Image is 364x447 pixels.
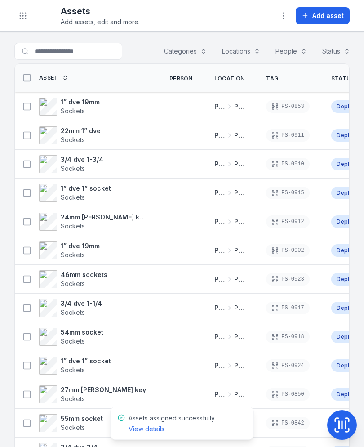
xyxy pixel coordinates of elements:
[214,304,244,313] a: Picton Workshops & BaysPicton - [GEOGRAPHIC_DATA]
[214,304,225,313] span: Picton Workshops & Bays
[266,244,309,257] div: PS-0902
[39,74,68,81] a: Asset
[214,102,244,111] a: Picton Workshops & BaysPicton - [GEOGRAPHIC_DATA]
[312,11,344,20] span: Add asset
[39,328,103,346] a: 54mm socketSockets
[14,7,31,24] button: Toggle navigation
[266,215,309,228] div: PS-0912
[234,390,245,399] span: Picton - [GEOGRAPHIC_DATA]
[214,217,244,226] a: Picton Workshops & BaysPicton - [GEOGRAPHIC_DATA]
[234,188,245,197] span: Picton - [GEOGRAPHIC_DATA]
[61,193,85,201] span: Sockets
[214,188,244,197] a: Picton Workshops & BaysPicton - [GEOGRAPHIC_DATA]
[234,217,245,226] span: Picton - [GEOGRAPHIC_DATA]
[39,385,146,403] a: 27mm [PERSON_NAME] keySockets
[214,160,225,169] span: Picton Workshops & Bays
[266,359,309,372] div: PS-0924
[266,388,309,401] div: PS-0850
[61,366,85,374] span: Sockets
[61,184,111,193] strong: 1” dve 1” socket
[266,273,309,286] div: PS-0923
[61,155,103,164] strong: 3/4 dve 1-3/4
[61,308,85,316] span: Sockets
[61,328,103,337] strong: 54mm socket
[214,160,244,169] a: Picton Workshops & BaysPicton - [GEOGRAPHIC_DATA]
[169,75,193,82] span: Person
[129,414,215,433] span: Assets assigned successfully
[266,417,309,429] div: PS-0842
[214,275,244,284] a: Picton Workshops & BaysPicton - [GEOGRAPHIC_DATA]
[214,188,225,197] span: Picton Workshops & Bays
[214,361,244,370] a: Picton Workshops & BaysPicton - [GEOGRAPHIC_DATA]
[214,75,244,82] span: Location
[234,102,245,111] span: Picton - [GEOGRAPHIC_DATA]
[266,331,309,343] div: PS-0918
[61,107,85,115] span: Sockets
[266,302,309,314] div: PS-0917
[234,275,245,284] span: Picton - [GEOGRAPHIC_DATA]
[266,187,309,199] div: PS-0915
[266,75,278,82] span: Tag
[61,299,102,308] strong: 3/4 dve 1-1/4
[61,280,85,287] span: Sockets
[39,155,103,173] a: 3/4 dve 1-3/4Sockets
[39,213,148,231] a: 24mm [PERSON_NAME] key socketSockets
[61,424,85,431] span: Sockets
[214,361,225,370] span: Picton Workshops & Bays
[61,241,100,250] strong: 1” dve 19mm
[61,357,111,366] strong: 1” dve 1” socket
[214,131,225,140] span: Picton Workshops & Bays
[61,395,85,402] span: Sockets
[234,246,245,255] span: Picton - [GEOGRAPHIC_DATA]
[129,425,164,434] a: View details
[296,7,350,24] button: Add asset
[234,131,245,140] span: Picton - [GEOGRAPHIC_DATA]
[39,241,100,259] a: 1” dve 19mmSockets
[266,158,309,170] div: PS-0910
[61,98,100,107] strong: 1” dve 19mm
[39,74,58,81] span: Asset
[214,102,225,111] span: Picton Workshops & Bays
[39,270,107,288] a: 46mm socketsSockets
[270,43,313,60] button: People
[61,385,146,394] strong: 27mm [PERSON_NAME] key
[331,75,355,82] span: Status
[266,129,309,142] div: PS-0911
[214,131,244,140] a: Picton Workshops & BaysPicton - [GEOGRAPHIC_DATA]
[266,100,309,113] div: PS-0853
[214,246,225,255] span: Picton Workshops & Bays
[234,160,245,169] span: Picton - [GEOGRAPHIC_DATA]
[61,5,140,18] h2: Assets
[214,390,225,399] span: Picton Workshops & Bays
[316,43,356,60] button: Status
[214,390,244,399] a: Picton Workshops & BaysPicton - [GEOGRAPHIC_DATA]
[39,357,111,375] a: 1” dve 1” socketSockets
[39,414,103,432] a: 55mm socketSockets
[234,304,245,313] span: Picton - [GEOGRAPHIC_DATA]
[234,361,245,370] span: Picton - [GEOGRAPHIC_DATA]
[234,332,245,341] span: Picton - [GEOGRAPHIC_DATA]
[61,222,85,230] span: Sockets
[61,136,85,143] span: Sockets
[61,251,85,259] span: Sockets
[39,126,101,144] a: 22mm 1” dveSockets
[214,246,244,255] a: Picton Workshops & BaysPicton - [GEOGRAPHIC_DATA]
[39,299,102,317] a: 3/4 dve 1-1/4Sockets
[39,184,111,202] a: 1” dve 1” socketSockets
[39,98,100,116] a: 1” dve 19mmSockets
[61,270,107,279] strong: 46mm sockets
[61,165,85,172] span: Sockets
[61,18,140,27] span: Add assets, edit and more.
[61,414,103,423] strong: 55mm socket
[61,126,101,135] strong: 22mm 1” dve
[214,332,244,341] a: Picton Workshops & BaysPicton - [GEOGRAPHIC_DATA]
[214,332,225,341] span: Picton Workshops & Bays
[61,337,85,345] span: Sockets
[214,217,225,226] span: Picton Workshops & Bays
[61,213,148,222] strong: 24mm [PERSON_NAME] key socket
[214,275,225,284] span: Picton Workshops & Bays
